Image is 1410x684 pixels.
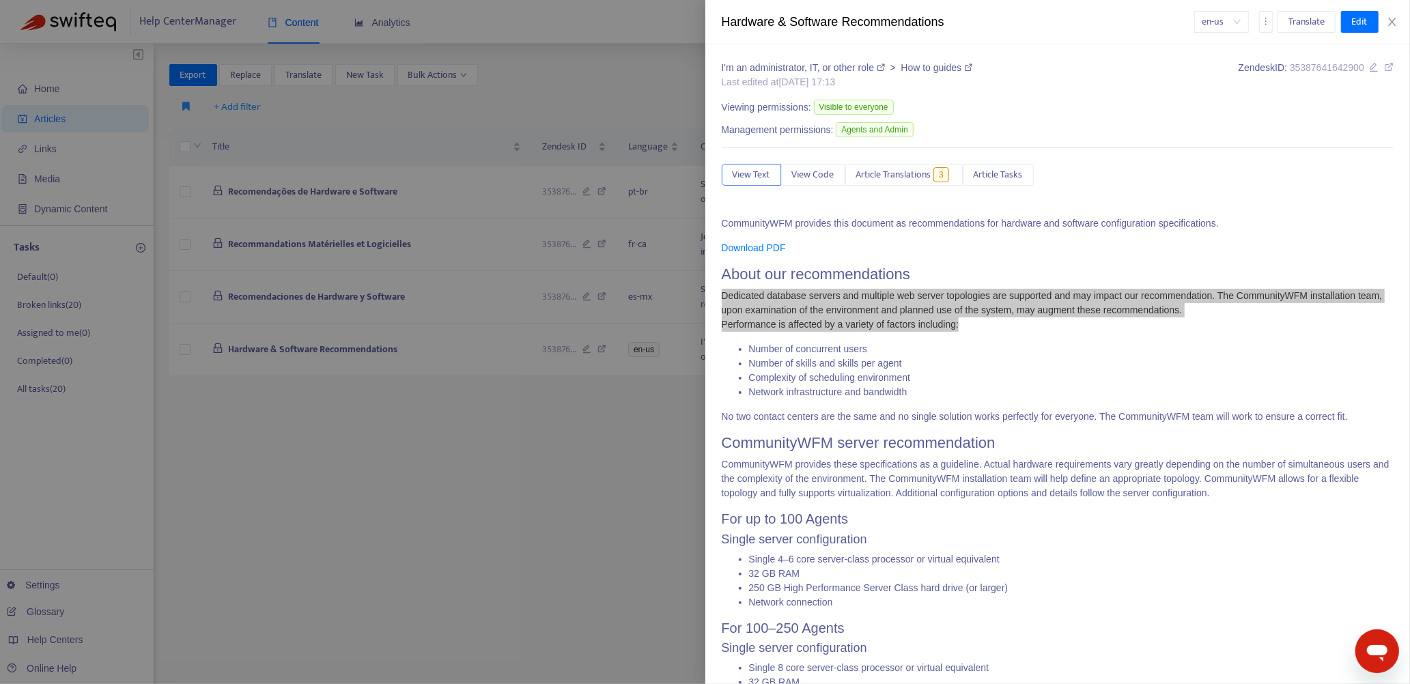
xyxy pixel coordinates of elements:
[845,164,963,186] button: Article Translations3
[722,242,786,253] a: Download PDF
[722,13,1194,31] div: Hardware & Software Recommendations
[1341,11,1379,33] button: Edit
[836,122,913,137] span: Agents and Admin
[974,167,1023,182] span: Article Tasks
[722,434,1394,452] h1: CommunityWFM server recommendation
[1290,62,1364,73] span: 35387641642900
[814,100,894,115] span: Visible to everyone
[749,385,1394,399] li: Network infrastructure and bandwidth
[749,567,1394,581] li: 32 GB RAM
[749,356,1394,371] li: Number of skills and skills per agent
[749,552,1394,567] li: Single 4–6 core server-class processor or virtual equivalent
[749,661,1394,675] li: Single 8 core server-class processor or virtual equivalent
[733,167,770,182] span: View Text
[722,410,1394,424] p: No two contact centers are the same and no single solution works perfectly for everyone. The Comm...
[792,167,834,182] span: View Code
[1202,12,1241,32] span: en-us
[1383,16,1402,29] button: Close
[749,595,1394,610] li: Network connection
[722,289,1394,332] p: Dedicated database servers and multiple web server topologies are supported and may impact our re...
[1261,16,1271,26] span: more
[722,620,1394,636] h2: For 100–250 Agents
[722,123,834,137] span: Management permissions:
[1288,14,1325,29] span: Translate
[722,164,781,186] button: View Text
[749,581,1394,595] li: 250 GB High Performance Server Class hard drive (or larger)
[749,342,1394,356] li: Number of concurrent users
[781,164,845,186] button: View Code
[901,62,973,73] a: How to guides
[722,266,1394,283] h1: About our recommendations
[749,371,1394,385] li: Complexity of scheduling environment
[933,167,949,182] span: 3
[722,75,973,89] div: Last edited at [DATE] 17:13
[722,457,1394,500] p: CommunityWFM provides these specifications as a guideline. Actual hardware requirements vary grea...
[722,511,1394,527] h2: For up to 100 Agents
[1355,629,1399,673] iframe: Button to launch messaging window
[1259,11,1273,33] button: more
[963,164,1034,186] button: Article Tasks
[1239,61,1394,89] div: Zendesk ID:
[722,62,888,73] a: I'm an administrator, IT, or other role
[1278,11,1336,33] button: Translate
[722,61,973,75] div: >
[722,100,811,115] span: Viewing permissions:
[722,641,1394,656] h3: Single server configuration
[856,167,931,182] span: Article Translations
[1352,14,1368,29] span: Edit
[1387,16,1398,27] span: close
[722,532,1394,547] h3: Single server configuration
[722,216,1394,231] p: CommunityWFM provides this document as recommendations for hardware and software configuration sp...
